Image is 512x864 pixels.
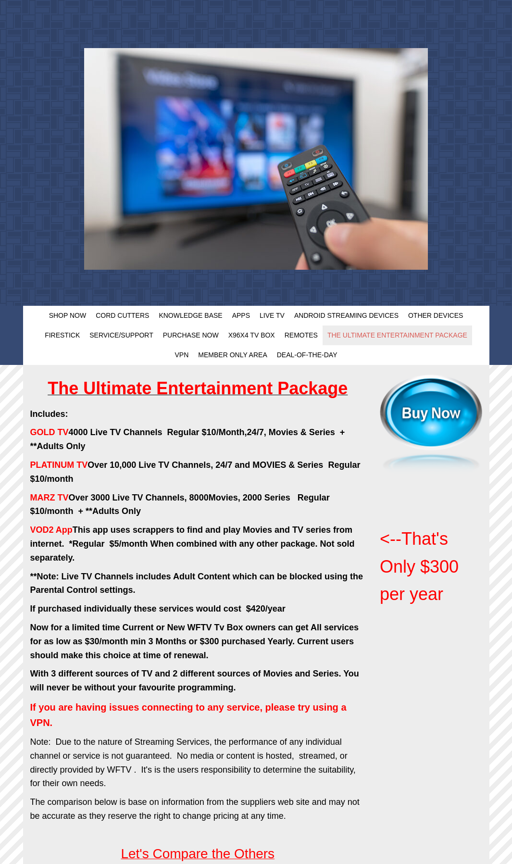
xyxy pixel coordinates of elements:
[30,525,73,535] span: VOD2 App
[193,345,272,365] a: Member Only Area
[89,331,153,339] span: Service/Support
[154,306,227,326] a: Knowledge Base
[85,326,158,345] a: Service/Support
[30,604,286,614] span: If purchased individually these services would cost $420/year
[198,351,267,359] span: Member Only Area
[159,312,222,319] span: Knowledge Base
[30,525,355,563] span: This app uses scrappers to find and play Movies and TV series from internet. *Regular $5/month Wh...
[327,331,467,339] span: The Ultimate Entertainment Package
[30,797,360,821] span: The comparison below is base on information from the suppliers web site and may not be accurate a...
[272,345,342,365] a: Deal-Of-The-Day
[96,312,149,319] span: Cord Cutters
[224,326,280,345] a: X96X4 TV Box
[380,375,482,474] img: Links to https://pub36.bravenet.com/emailfwd/show.php?formid=4068&usernum=3040742970
[40,326,85,345] a: FireStick
[228,331,275,339] span: X96X4 TV Box
[49,312,87,319] span: Shop Now
[227,306,255,326] a: Apps
[30,427,69,437] span: GOLD TV
[294,312,399,319] span: Android Streaming Devices
[232,312,250,319] span: Apps
[84,48,428,270] img: header photo
[30,493,69,502] span: MARZ TV
[277,351,337,359] span: Deal-Of-The-Day
[48,378,348,398] strong: The Ultimate Entertainment Package
[408,312,463,319] span: Other Devices
[30,460,88,470] span: PLATINUM TV
[45,331,80,339] span: FireStick
[30,572,363,595] span: **Note: Live TV Channels includes Adult Content which can be blocked using the Parental Control s...
[175,351,189,359] span: VPN
[30,493,332,516] span: Over 3000 Live TV Channels, 8000Movies, 2000 Series Regular $10/month + **Adults Only
[121,846,275,861] span: Let's Compare the Others
[44,306,91,326] a: Shop Now
[30,460,361,484] span: Over 10,000 Live TV Channels, 24/7 and MOVIES & Series Regular $10/month
[323,326,472,345] a: The Ultimate Entertainment Package
[163,331,219,339] span: Purchase Now
[289,306,403,326] a: Android Streaming Devices
[403,306,468,326] a: Other Devices
[30,409,68,419] span: Includes:
[30,623,359,660] span: Now for a limited time Current or New WFTV Tv Box owners can get All services for as low as $30/m...
[280,326,323,345] a: Remotes
[30,702,347,728] span: If you are having issues connecting to any service, please try using a VPN.
[158,326,224,345] a: Purchase Now
[91,306,154,326] a: Cord Cutters
[170,345,194,365] a: VPN
[255,306,289,326] a: Live TV
[285,331,318,339] span: Remotes
[380,529,459,604] span: <--That's Only $300 per year
[260,312,285,319] span: Live TV
[30,427,345,451] span: 4000 Live TV Channels Regular $10/Month,24/7, Movies & Series + **Adults Only
[30,737,356,788] span: Note: Due to the nature of Streaming Services, the performance of any individual channel or servi...
[30,669,359,692] span: With 3 different sources of TV and 2 different sources of Movies and Series. You will never be wi...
